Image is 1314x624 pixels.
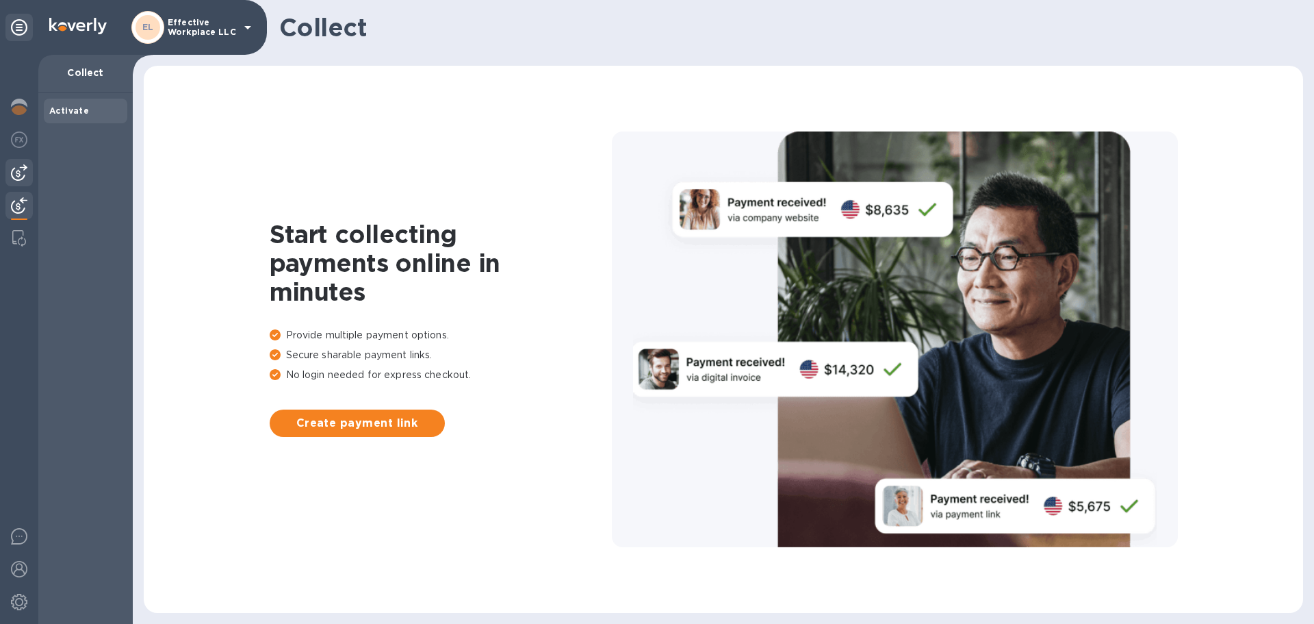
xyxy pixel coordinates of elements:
img: Logo [49,18,107,34]
b: EL [142,22,154,32]
p: Secure sharable payment links. [270,348,612,362]
b: Activate [49,105,89,116]
div: Unpin categories [5,14,33,41]
p: Effective Workplace LLC [168,18,236,37]
span: Create payment link [281,415,434,432]
p: Collect [49,66,122,79]
img: Foreign exchange [11,132,27,148]
h1: Start collecting payments online in minutes [270,220,612,306]
h1: Collect [279,13,1292,42]
p: No login needed for express checkout. [270,368,612,382]
p: Provide multiple payment options. [270,328,612,342]
button: Create payment link [270,410,445,437]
